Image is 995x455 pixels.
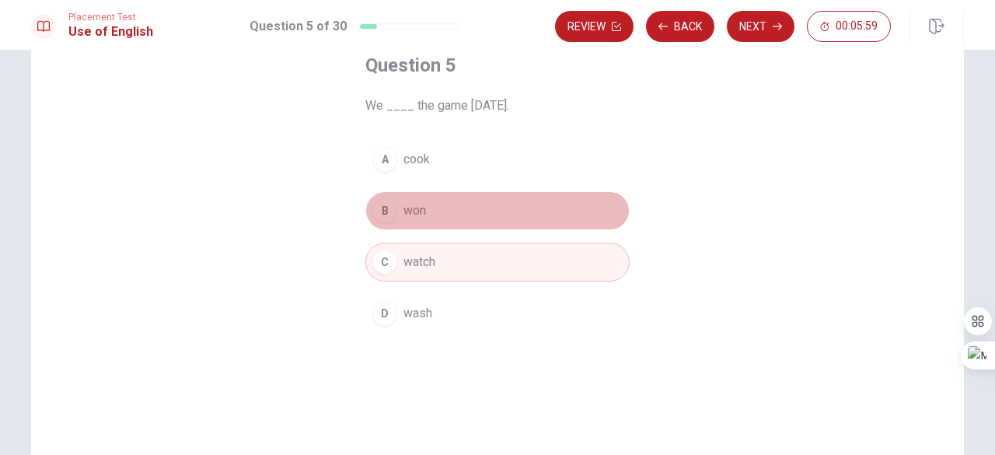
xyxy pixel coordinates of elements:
button: 00:05:59 [807,11,891,42]
span: cook [403,150,430,169]
span: We ____ the game [DATE]. [365,96,630,115]
span: watch [403,253,435,271]
button: Cwatch [365,243,630,282]
div: B [372,198,397,223]
div: D [372,301,397,326]
button: Next [727,11,794,42]
button: Bwon [365,191,630,230]
span: won [403,201,426,220]
button: Back [646,11,714,42]
div: A [372,147,397,172]
button: Acook [365,140,630,179]
div: C [372,250,397,275]
button: Dwash [365,294,630,333]
span: Placement Test [68,12,153,23]
h1: Question 5 of 30 [250,17,347,36]
span: wash [403,304,432,323]
button: Review [555,11,634,42]
span: 00:05:59 [836,20,878,33]
h4: Question 5 [365,53,630,78]
h1: Use of English [68,23,153,41]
